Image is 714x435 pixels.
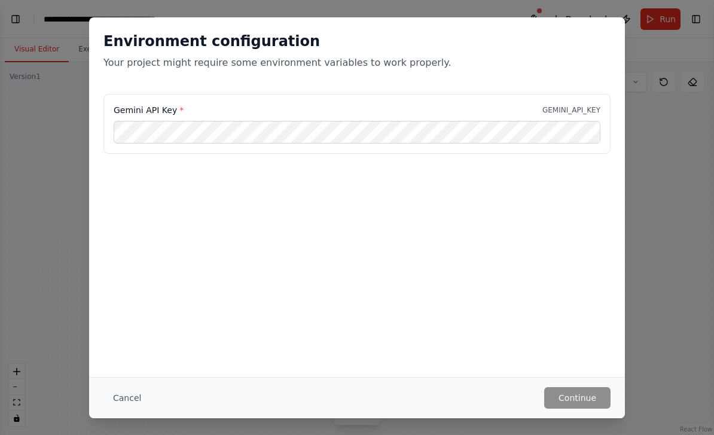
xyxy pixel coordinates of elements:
[103,32,611,51] h2: Environment configuration
[103,387,151,409] button: Cancel
[544,387,611,409] button: Continue
[114,104,184,116] label: Gemini API Key
[103,56,611,70] p: Your project might require some environment variables to work properly.
[542,105,600,115] p: GEMINI_API_KEY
